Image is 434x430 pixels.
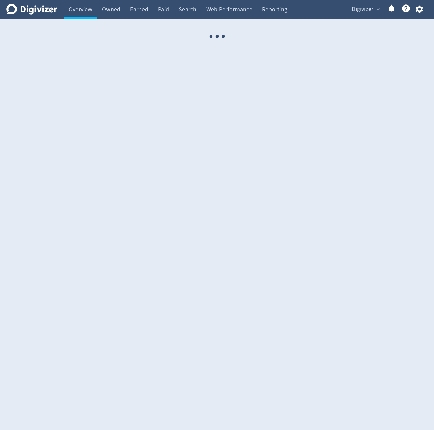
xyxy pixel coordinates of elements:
span: Digivizer [352,4,373,15]
span: · [220,19,226,54]
span: · [214,19,220,54]
span: · [208,19,214,54]
button: Digivizer [349,4,382,15]
span: expand_more [375,6,381,12]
